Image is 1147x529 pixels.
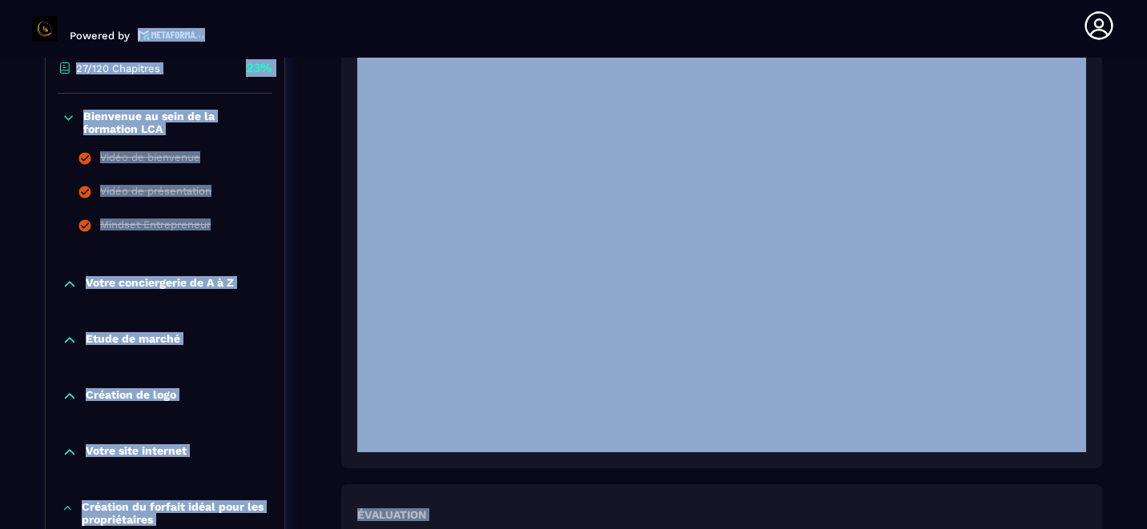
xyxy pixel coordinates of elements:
p: Bienvenue au sein de la formation LCA [83,110,268,135]
div: Vidéo de bienvenue [100,151,200,169]
p: 23% [246,59,272,77]
p: Création du forfait idéal pour les propriétaires [82,500,268,526]
div: Mindset Entrepreneur [100,218,211,236]
img: logo [138,28,205,42]
h6: Évaluation [357,508,426,521]
p: Création de logo [86,388,176,404]
p: Votre site internet [86,444,187,460]
img: logo-branding [32,16,58,42]
p: Votre conciergerie de A à Z [86,276,234,292]
p: Powered by [70,30,130,42]
p: Etude de marché [86,332,180,348]
div: Vidéo de présentation [100,185,211,202]
p: 27/120 Chapitres [76,62,160,74]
